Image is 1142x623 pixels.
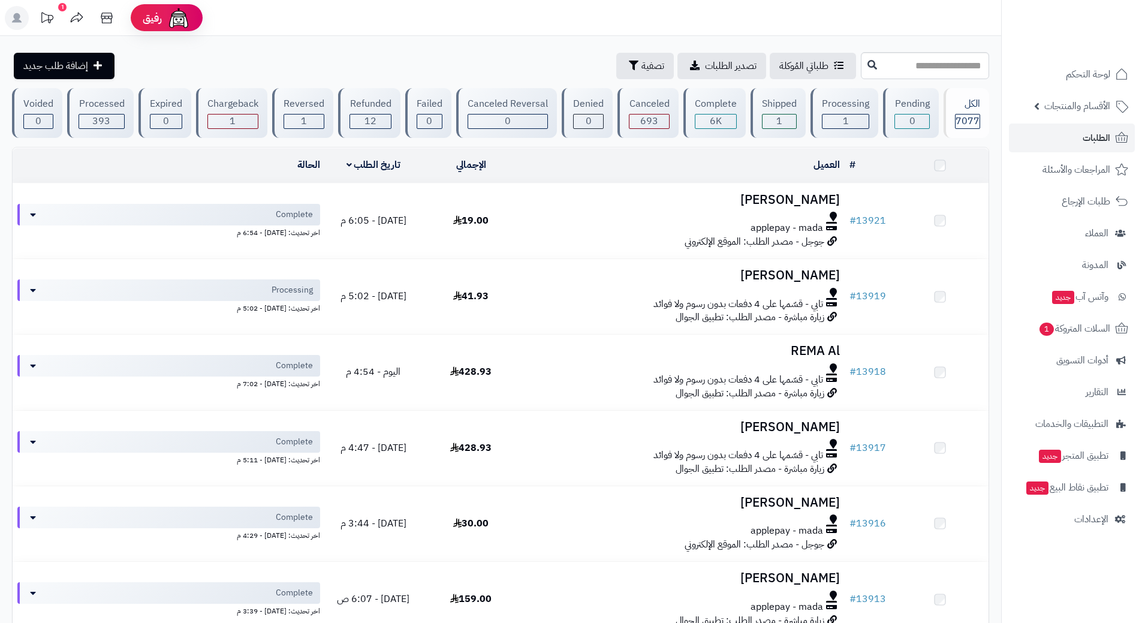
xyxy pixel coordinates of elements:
[705,59,757,73] span: تصدير الطلبات
[1009,346,1135,375] a: أدوات التسويق
[941,88,992,138] a: الكل7077
[23,59,88,73] span: إضافة طلب جديد
[167,6,191,30] img: ai-face.png
[640,114,658,128] span: 693
[677,53,766,79] a: تصدير الطلبات
[849,516,856,531] span: #
[1062,193,1110,210] span: طلبات الإرجاع
[270,88,336,138] a: Reversed 1
[881,88,941,138] a: Pending 0
[207,97,258,111] div: Chargeback
[276,360,313,372] span: Complete
[849,158,855,172] a: #
[849,213,856,228] span: #
[79,97,124,111] div: Processed
[776,114,782,128] span: 1
[849,592,856,606] span: #
[525,269,840,282] h3: [PERSON_NAME]
[653,373,823,387] span: تابي - قسّمها على 4 دفعات بدون رسوم ولا فوائد
[849,365,856,379] span: #
[17,453,320,465] div: اخر تحديث: [DATE] - 5:11 م
[1009,155,1135,184] a: المراجعات والأسئلة
[1009,441,1135,470] a: تطبيق المتجرجديد
[770,53,856,79] a: طلباتي المُوكلة
[350,115,390,128] div: 12
[676,462,824,476] span: زيارة مباشرة - مصدر الطلب: تطبيق الجوال
[1039,323,1054,336] span: 1
[641,59,664,73] span: تصفية
[65,88,135,138] a: Processed 393
[1009,473,1135,502] a: تطبيق نقاط البيعجديد
[32,6,62,33] a: تحديثات المنصة
[909,114,915,128] span: 0
[849,441,856,455] span: #
[456,158,486,172] a: الإجمالي
[685,537,824,552] span: جوجل - مصدر الطلب: الموقع الإلكتروني
[1056,352,1108,369] span: أدوات التسويق
[681,88,748,138] a: Complete 6K
[843,114,849,128] span: 1
[92,114,110,128] span: 393
[276,209,313,221] span: Complete
[1052,291,1074,304] span: جديد
[341,289,406,303] span: [DATE] - 5:02 م
[403,88,454,138] a: Failed 0
[346,158,401,172] a: تاريخ الطلب
[1086,384,1108,401] span: التقارير
[450,441,492,455] span: 428.93
[17,225,320,238] div: اخر تحديث: [DATE] - 6:54 م
[272,284,313,296] span: Processing
[586,114,592,128] span: 0
[748,88,808,138] a: Shipped 1
[525,193,840,207] h3: [PERSON_NAME]
[629,97,669,111] div: Canceled
[163,114,169,128] span: 0
[276,436,313,448] span: Complete
[194,88,270,138] a: Chargeback 1
[1009,282,1135,311] a: وآتس آبجديد
[24,115,53,128] div: 0
[1009,219,1135,248] a: العملاء
[956,114,980,128] span: 7077
[17,528,320,541] div: اخر تحديث: [DATE] - 4:29 م
[1074,511,1108,528] span: الإعدادات
[525,344,840,358] h3: REMA Al
[808,88,881,138] a: Processing 1
[616,53,674,79] button: تصفية
[895,115,929,128] div: 0
[1038,320,1110,337] span: السلات المتروكة
[1009,187,1135,216] a: طلبات الإرجاع
[955,97,980,111] div: الكل
[849,289,856,303] span: #
[849,516,886,531] a: #13916
[1039,450,1061,463] span: جديد
[822,115,869,128] div: 1
[1009,314,1135,343] a: السلات المتروكة1
[58,3,67,11] div: 1
[849,441,886,455] a: #13917
[208,115,258,128] div: 1
[525,571,840,585] h3: [PERSON_NAME]
[751,221,823,235] span: applepay - mada
[454,88,559,138] a: Canceled Reversal 0
[453,289,489,303] span: 41.93
[341,213,406,228] span: [DATE] - 6:05 م
[849,213,886,228] a: #13921
[336,88,402,138] a: Refunded 12
[337,592,409,606] span: [DATE] - 6:07 ص
[14,53,114,79] a: إضافة طلب جديد
[695,97,737,111] div: Complete
[710,114,722,128] span: 6K
[417,97,442,111] div: Failed
[1060,32,1131,57] img: logo-2.png
[346,365,400,379] span: اليوم - 4:54 م
[341,441,406,455] span: [DATE] - 4:47 م
[1009,505,1135,534] a: الإعدادات
[685,234,824,249] span: جوجل - مصدر الطلب: الموقع الإلكتروني
[276,587,313,599] span: Complete
[17,604,320,616] div: اخر تحديث: [DATE] - 3:39 م
[468,97,548,111] div: Canceled Reversal
[453,516,489,531] span: 30.00
[525,420,840,434] h3: [PERSON_NAME]
[450,365,492,379] span: 428.93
